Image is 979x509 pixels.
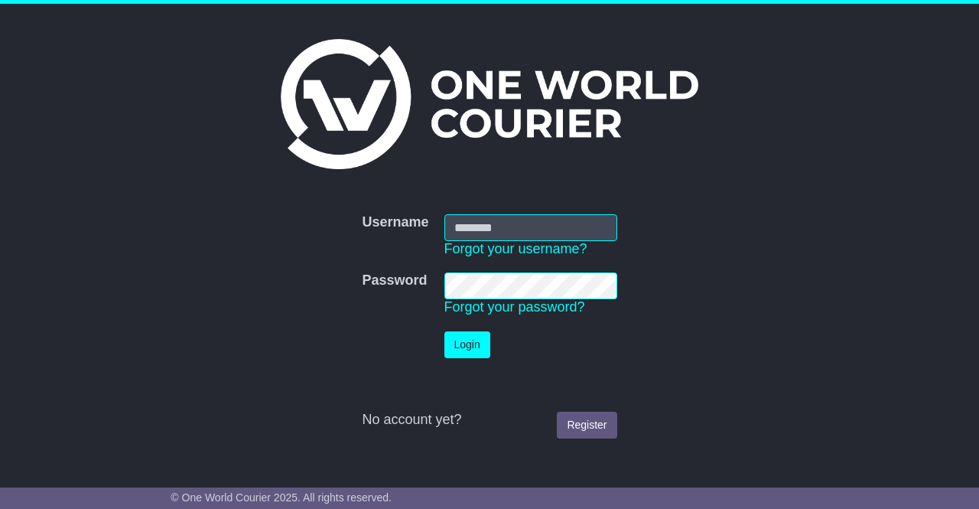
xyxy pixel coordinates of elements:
[171,491,392,504] span: © One World Courier 2025. All rights reserved.
[444,331,490,358] button: Login
[362,412,616,429] div: No account yet?
[362,214,428,231] label: Username
[557,412,616,439] a: Register
[444,299,585,315] a: Forgot your password?
[281,39,698,169] img: One World
[362,272,427,289] label: Password
[444,241,587,256] a: Forgot your username?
